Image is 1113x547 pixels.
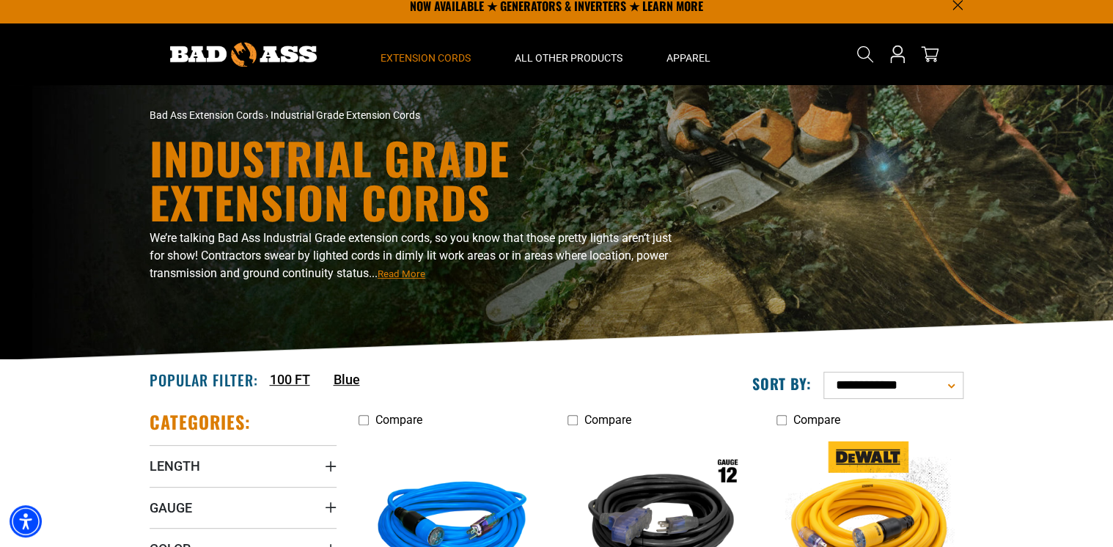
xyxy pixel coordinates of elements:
a: Bad Ass Extension Cords [150,109,263,121]
span: Length [150,458,200,474]
span: Read More [378,268,425,279]
span: Compare [375,413,422,427]
div: Accessibility Menu [10,505,42,537]
span: Apparel [666,51,710,65]
a: Blue [333,370,359,389]
summary: Gauge [150,487,337,528]
a: Open this option [886,23,909,85]
summary: Extension Cords [359,23,493,85]
span: Extension Cords [381,51,471,65]
a: cart [918,45,941,63]
span: Gauge [150,499,192,516]
p: We’re talking Bad Ass Industrial Grade extension cords, so you know that those pretty lights aren... [150,230,685,282]
summary: Apparel [644,23,732,85]
span: All Other Products [515,51,622,65]
a: 100 FT [269,370,309,389]
span: Industrial Grade Extension Cords [271,109,420,121]
h2: Popular Filter: [150,370,257,389]
span: Compare [793,413,840,427]
h2: Categories: [150,411,251,433]
span: Compare [584,413,631,427]
summary: All Other Products [493,23,644,85]
label: Sort by: [752,374,812,393]
span: › [265,109,268,121]
summary: Length [150,445,337,486]
h1: Industrial Grade Extension Cords [150,136,685,224]
summary: Search [853,43,877,66]
nav: breadcrumbs [150,108,685,123]
img: Bad Ass Extension Cords [170,43,317,67]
